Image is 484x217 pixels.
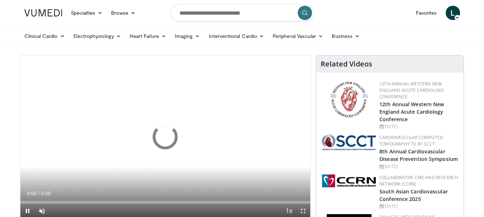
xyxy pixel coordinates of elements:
a: L [446,6,460,20]
a: 8th Annual Cardiovascular Disease Prevention Symposium [379,148,458,162]
div: [DATE] [379,203,458,209]
a: 12th Annual Western New England Acute Cardiology Conference [379,81,444,100]
a: Specialties [67,6,107,20]
a: Clinical Cardio [20,29,69,43]
div: [DATE] [379,163,458,170]
img: VuMedi Logo [24,9,62,16]
a: Business [327,29,364,43]
a: Peripheral Vascular [268,29,327,43]
h4: Related Videos [321,60,372,68]
a: Interventional Cardio [205,29,269,43]
span: / [38,191,40,196]
img: a04ee3ba-8487-4636-b0fb-5e8d268f3737.png.150x105_q85_autocrop_double_scale_upscale_version-0.2.png [322,174,376,187]
span: 0:00 [41,191,51,196]
a: Favorites [412,6,441,20]
img: 0954f259-7907-4053-a817-32a96463ecc8.png.150x105_q85_autocrop_double_scale_upscale_version-0.2.png [329,81,369,118]
div: Progress Bar [20,201,311,204]
a: Browse [107,6,140,20]
span: 0:00 [27,191,37,196]
input: Search topics, interventions [171,4,314,21]
div: [DATE] [379,123,458,130]
a: Collaborative CME and Research Network (CCRN) [379,174,458,187]
a: 12th Annual Western New England Acute Cardiology Conference [379,101,444,123]
a: Heart Failure [125,29,171,43]
a: Cardiovascular Computed Tomography TV by SCCT [379,134,443,147]
a: South Asian Cardiovascular Conference 2025 [379,188,448,202]
img: 51a70120-4f25-49cc-93a4-67582377e75f.png.150x105_q85_autocrop_double_scale_upscale_version-0.2.png [322,134,376,150]
a: Imaging [171,29,205,43]
a: Electrophysiology [69,29,125,43]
